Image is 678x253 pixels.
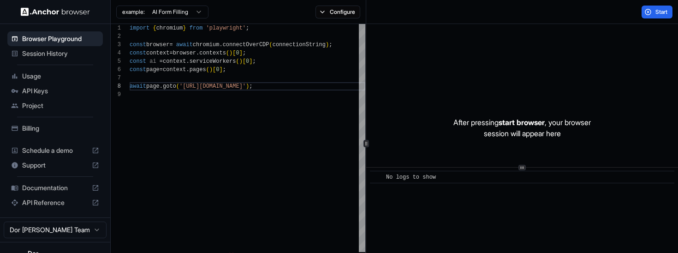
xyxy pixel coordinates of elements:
div: 1 [111,24,121,32]
span: pages [190,66,206,73]
span: contexts [199,50,226,56]
span: 0 [246,58,249,65]
span: . [186,66,189,73]
span: . [219,42,222,48]
span: ( [226,50,229,56]
span: page [146,83,160,90]
div: 7 [111,74,121,82]
div: 5 [111,57,121,66]
div: 3 [111,41,121,49]
div: Schedule a demo [7,143,103,158]
span: . [160,83,163,90]
span: ) [246,83,249,90]
div: Usage [7,69,103,84]
span: [ [243,58,246,65]
span: API Reference [22,198,88,207]
span: const [130,42,146,48]
span: ) [326,42,329,48]
div: 8 [111,82,121,90]
span: Project [22,101,99,110]
span: ; [249,83,252,90]
div: 6 [111,66,121,74]
span: chromium [193,42,220,48]
span: [ [213,66,216,73]
span: ] [219,66,222,73]
span: 0 [216,66,219,73]
span: ( [176,83,179,90]
span: [ [232,50,236,56]
span: ; [329,42,332,48]
span: ; [223,66,226,73]
div: 2 [111,32,121,41]
span: ( [269,42,273,48]
div: API Reference [7,195,103,210]
span: Schedule a demo [22,146,88,155]
span: ) [239,58,243,65]
div: Documentation [7,181,103,195]
span: } [183,25,186,31]
span: Usage [22,72,99,81]
span: = [160,66,163,73]
span: ; [253,58,256,65]
span: 0 [236,50,239,56]
span: context [146,50,169,56]
span: example: [122,8,145,16]
span: from [190,25,203,31]
span: Documentation [22,183,88,193]
span: = [169,50,172,56]
div: Session History [7,46,103,61]
span: await [130,83,146,90]
span: 'playwright' [206,25,246,31]
span: ] [239,50,243,56]
span: connectOverCDP [223,42,269,48]
div: API Keys [7,84,103,98]
span: connectionString [273,42,326,48]
span: page [146,66,160,73]
span: browser [173,50,196,56]
span: import [130,25,149,31]
div: Billing [7,121,103,136]
span: chromium [156,25,183,31]
span: context [163,66,186,73]
span: Billing [22,124,99,133]
span: ) [229,50,232,56]
span: { [153,25,156,31]
button: Start [642,6,672,18]
span: serviceWorkers [190,58,236,65]
span: ] [249,58,252,65]
span: '[URL][DOMAIN_NAME]' [179,83,246,90]
span: Start [655,8,668,16]
span: goto [163,83,176,90]
span: ai [149,58,156,65]
span: ) [209,66,213,73]
span: No logs to show [386,174,436,181]
span: browser [146,42,169,48]
span: . [196,50,199,56]
span: const [130,58,146,65]
img: Anchor Logo [21,7,90,16]
span: await [176,42,193,48]
span: const [130,66,146,73]
span: ; [243,50,246,56]
span: ( [206,66,209,73]
span: context [163,58,186,65]
div: 9 [111,90,121,99]
span: . [186,58,189,65]
div: Browser Playground [7,31,103,46]
span: API Keys [22,86,99,96]
div: 4 [111,49,121,57]
span: ; [246,25,249,31]
button: Configure [315,6,360,18]
span: ( [236,58,239,65]
span: = [160,58,163,65]
div: Project [7,98,103,113]
span: Support [22,161,88,170]
span: const [130,50,146,56]
p: After pressing , your browser session will appear here [453,117,591,139]
span: Browser Playground [22,34,99,43]
span: ​ [375,173,379,182]
span: start browser [499,118,545,127]
span: Session History [22,49,99,58]
span: = [169,42,172,48]
div: Support [7,158,103,173]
